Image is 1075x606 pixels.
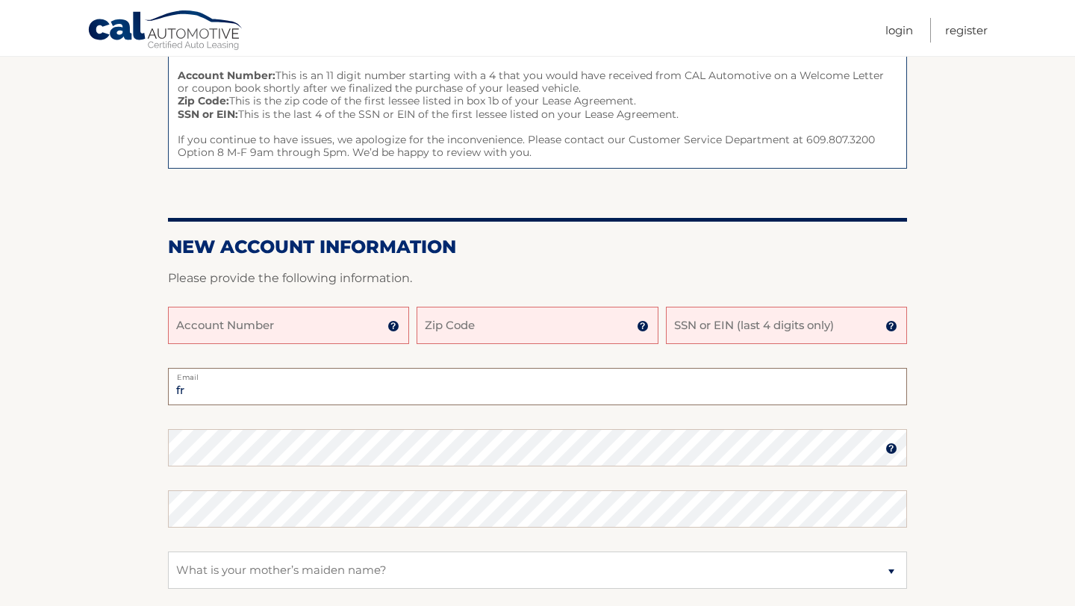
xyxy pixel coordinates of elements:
span: Some things to keep in mind when creating your profile. This is an 11 digit number starting with ... [168,34,907,169]
strong: Zip Code: [178,94,229,107]
strong: Account Number: [178,69,275,82]
a: Login [885,18,913,43]
h2: New Account Information [168,236,907,258]
img: tooltip.svg [885,443,897,454]
p: Please provide the following information. [168,268,907,289]
img: tooltip.svg [387,320,399,332]
input: SSN or EIN (last 4 digits only) [666,307,907,344]
label: Email [168,368,907,380]
img: tooltip.svg [885,320,897,332]
input: Email [168,368,907,405]
img: tooltip.svg [637,320,649,332]
a: Cal Automotive [87,10,244,53]
a: Register [945,18,988,43]
input: Zip Code [417,307,658,344]
strong: SSN or EIN: [178,107,238,121]
input: Account Number [168,307,409,344]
